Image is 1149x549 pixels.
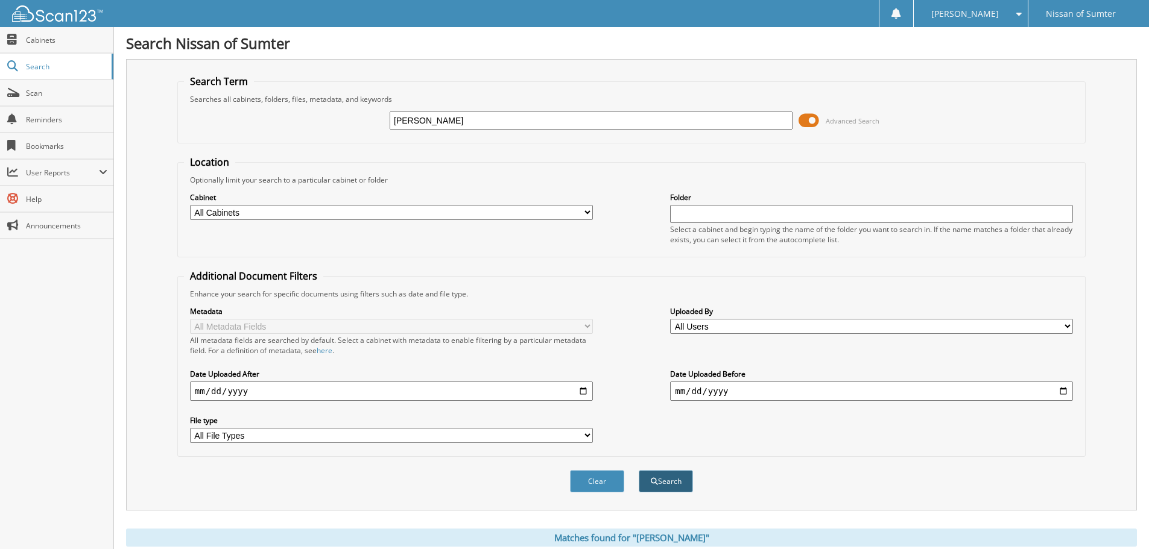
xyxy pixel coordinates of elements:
[190,335,593,356] div: All metadata fields are searched by default. Select a cabinet with metadata to enable filtering b...
[670,369,1073,379] label: Date Uploaded Before
[26,115,107,125] span: Reminders
[184,269,323,283] legend: Additional Document Filters
[826,116,879,125] span: Advanced Search
[184,94,1079,104] div: Searches all cabinets, folders, files, metadata, and keywords
[126,33,1137,53] h1: Search Nissan of Sumter
[184,75,254,88] legend: Search Term
[190,381,593,401] input: start
[12,5,103,22] img: scan123-logo-white.svg
[26,61,106,72] span: Search
[670,306,1073,316] label: Uploaded By
[670,192,1073,202] label: Folder
[190,306,593,316] label: Metadata
[670,224,1073,245] div: Select a cabinet and begin typing the name of the folder you want to search in. If the name match...
[26,194,107,204] span: Help
[317,345,332,356] a: here
[26,141,107,151] span: Bookmarks
[26,35,107,45] span: Cabinets
[26,88,107,98] span: Scan
[26,168,99,178] span: User Reports
[570,470,624,492] button: Clear
[931,10,999,17] span: [PERSON_NAME]
[184,289,1079,299] div: Enhance your search for specific documents using filters such as date and file type.
[639,470,693,492] button: Search
[1089,491,1149,549] iframe: Chat Widget
[184,155,235,169] legend: Location
[190,369,593,379] label: Date Uploaded After
[190,415,593,425] label: File type
[126,529,1137,547] div: Matches found for "[PERSON_NAME]"
[670,381,1073,401] input: end
[1046,10,1116,17] span: Nissan of Sumter
[26,221,107,231] span: Announcements
[190,192,593,202] label: Cabinet
[184,175,1079,185] div: Optionally limit your search to a particular cabinet or folder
